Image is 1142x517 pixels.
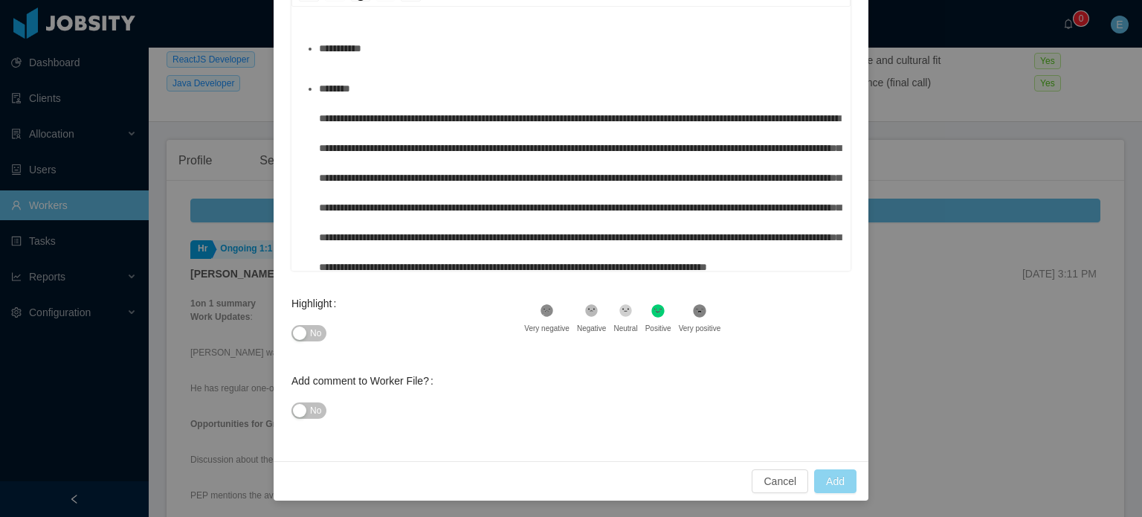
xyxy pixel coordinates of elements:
label: Add comment to Worker File? [291,375,439,387]
button: Highlight [291,325,326,341]
button: Add [814,469,856,493]
div: Very negative [524,323,570,334]
label: Highlight [291,298,342,309]
div: To enrich screen reader interactions, please activate Accessibility in Grammarly extension settings [303,33,839,294]
div: Positive [645,323,671,334]
span: No [310,326,321,341]
button: Add comment to Worker File? [291,402,326,419]
div: Negative [577,323,606,334]
button: Cancel [752,469,808,493]
div: Neutral [613,323,637,334]
div: Very positive [679,323,721,334]
span: No [310,403,321,418]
